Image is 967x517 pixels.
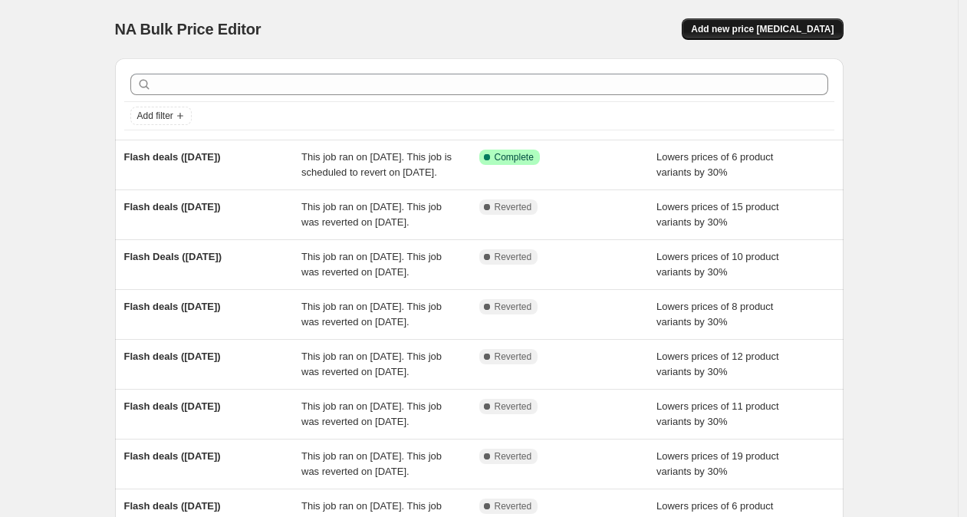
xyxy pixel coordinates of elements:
[124,251,222,262] span: Flash Deals ([DATE])
[656,151,773,178] span: Lowers prices of 6 product variants by 30%
[656,400,779,427] span: Lowers prices of 11 product variants by 30%
[124,500,221,512] span: Flash deals ([DATE])
[301,151,452,178] span: This job ran on [DATE]. This job is scheduled to revert on [DATE].
[656,201,779,228] span: Lowers prices of 15 product variants by 30%
[691,23,834,35] span: Add new price [MEDICAL_DATA]
[301,450,442,477] span: This job ran on [DATE]. This job was reverted on [DATE].
[656,251,779,278] span: Lowers prices of 10 product variants by 30%
[124,351,221,362] span: Flash deals ([DATE])
[301,251,442,278] span: This job ran on [DATE]. This job was reverted on [DATE].
[656,301,773,328] span: Lowers prices of 8 product variants by 30%
[495,400,532,413] span: Reverted
[301,201,442,228] span: This job ran on [DATE]. This job was reverted on [DATE].
[495,201,532,213] span: Reverted
[130,107,192,125] button: Add filter
[301,301,442,328] span: This job ran on [DATE]. This job was reverted on [DATE].
[495,251,532,263] span: Reverted
[124,301,221,312] span: Flash deals ([DATE])
[495,151,534,163] span: Complete
[301,400,442,427] span: This job ran on [DATE]. This job was reverted on [DATE].
[137,110,173,122] span: Add filter
[124,400,221,412] span: Flash deals ([DATE])
[124,151,221,163] span: Flash deals ([DATE])
[656,351,779,377] span: Lowers prices of 12 product variants by 30%
[495,450,532,463] span: Reverted
[656,450,779,477] span: Lowers prices of 19 product variants by 30%
[115,21,261,38] span: NA Bulk Price Editor
[495,351,532,363] span: Reverted
[495,301,532,313] span: Reverted
[124,201,221,212] span: Flash deals ([DATE])
[682,18,843,40] button: Add new price [MEDICAL_DATA]
[301,351,442,377] span: This job ran on [DATE]. This job was reverted on [DATE].
[124,450,221,462] span: Flash deals ([DATE])
[495,500,532,512] span: Reverted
